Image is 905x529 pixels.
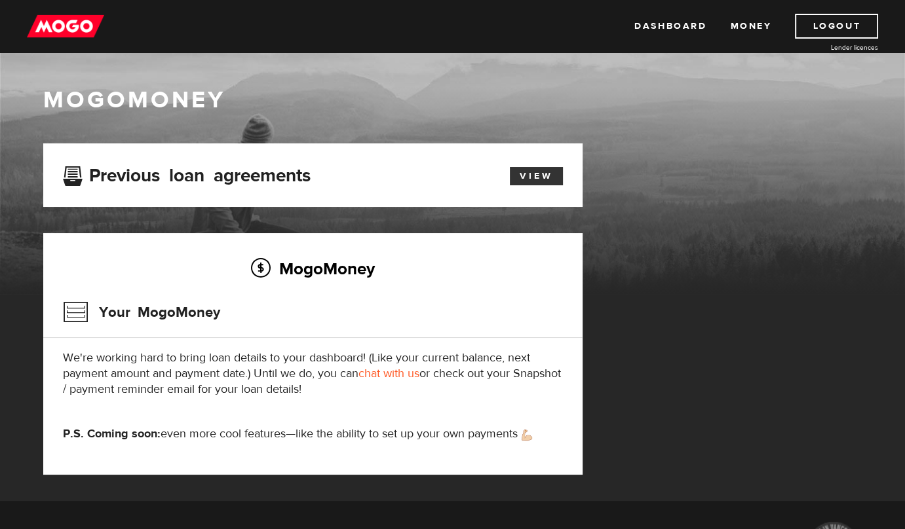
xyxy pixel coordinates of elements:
a: Dashboard [634,14,706,39]
a: chat with us [358,366,419,381]
iframe: LiveChat chat widget [643,225,905,529]
a: View [510,167,563,185]
a: Money [730,14,771,39]
img: mogo_logo-11ee424be714fa7cbb0f0f49df9e16ec.png [27,14,104,39]
strong: P.S. Coming soon: [63,426,161,441]
p: even more cool features—like the ability to set up your own payments [63,426,563,442]
h2: MogoMoney [63,255,563,282]
a: Logout [795,14,878,39]
h1: MogoMoney [43,86,862,114]
h3: Your MogoMoney [63,295,220,329]
a: Lender licences [780,43,878,52]
p: We're working hard to bring loan details to your dashboard! (Like your current balance, next paym... [63,350,563,397]
h3: Previous loan agreements [63,165,311,182]
img: strong arm emoji [522,429,532,441]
